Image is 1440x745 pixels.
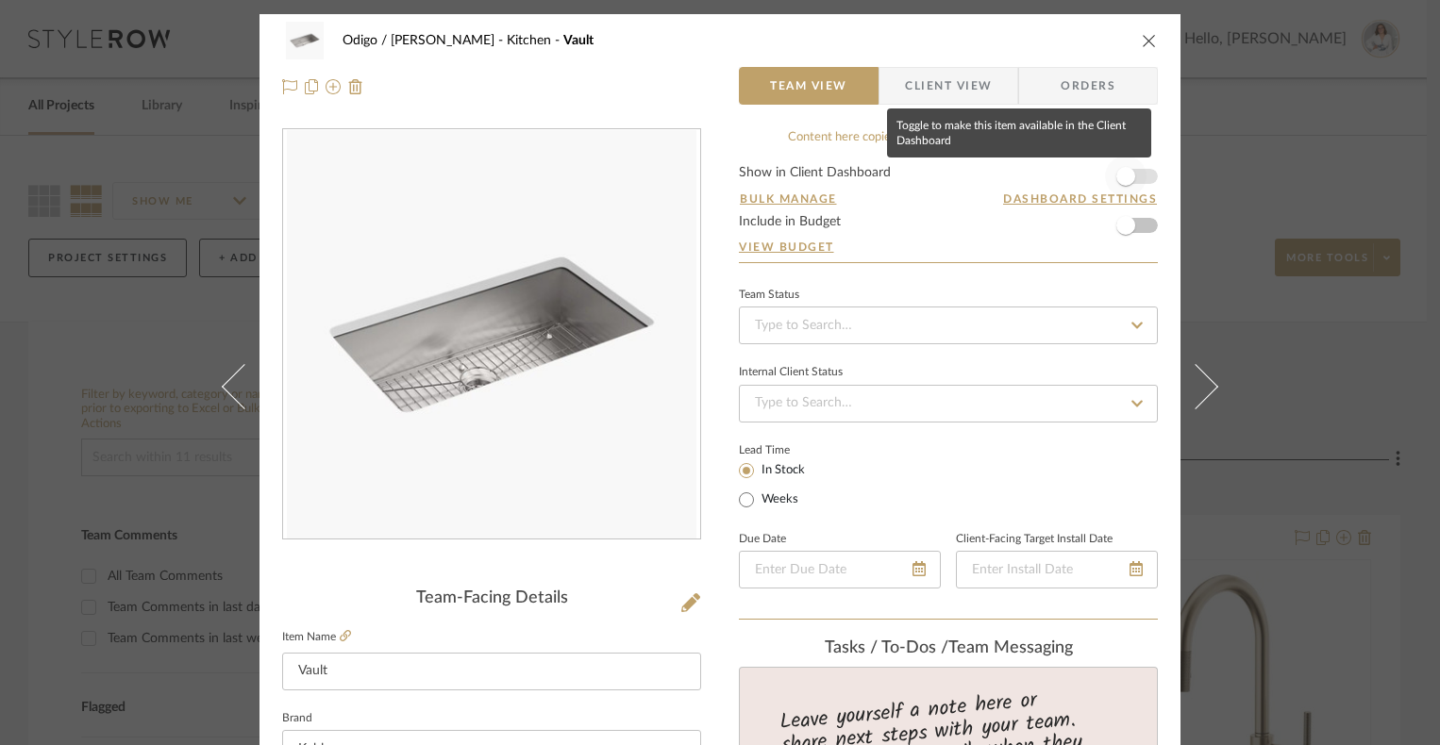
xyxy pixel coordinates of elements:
[739,128,1158,147] div: Content here copies to Client View - confirm visibility there.
[956,535,1113,544] label: Client-Facing Target Install Date
[739,190,838,207] button: Bulk Manage
[507,34,563,47] span: Kitchen
[283,130,700,539] div: 0
[348,79,363,94] img: Remove from project
[282,714,312,723] label: Brand
[282,629,351,645] label: Item Name
[282,22,327,59] img: a6db4804-3cec-4c7c-9527-8a12ee3837ed_48x40.jpg
[825,639,948,656] span: Tasks / To-Dos /
[739,441,836,458] label: Lead Time
[956,551,1158,588] input: Enter Install Date
[739,535,786,544] label: Due Date
[343,34,507,47] span: Odigo / [PERSON_NAME]
[758,462,805,479] label: In Stock
[1141,32,1158,49] button: close
[739,306,1158,344] input: Type to Search…
[739,385,1158,422] input: Type to Search…
[739,638,1158,659] div: team Messaging
[563,34,594,47] span: Vault
[770,67,847,105] span: Team View
[1040,67,1136,105] span: Orders
[905,67,992,105] span: Client View
[739,368,843,377] div: Internal Client Status
[739,551,941,588] input: Enter Due Date
[739,290,799,300] div: Team Status
[739,458,836,511] mat-radio-group: Select item type
[1002,190,1158,207] button: Dashboard Settings
[758,491,798,508] label: Weeks
[739,240,1158,255] a: View Budget
[287,130,696,539] img: a6db4804-3cec-4c7c-9527-8a12ee3837ed_436x436.jpg
[282,588,701,609] div: Team-Facing Details
[282,653,701,690] input: Enter Item Name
